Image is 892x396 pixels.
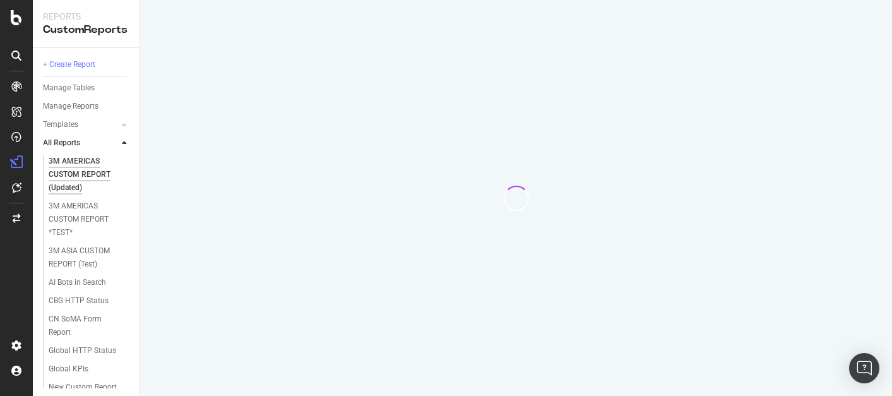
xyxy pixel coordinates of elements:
a: + Create Report [43,58,131,71]
a: CBG HTTP Status [49,294,131,308]
div: CBG HTTP Status [49,294,109,308]
div: 3M AMERICAS CUSTOM REPORT (Updated) [49,155,124,195]
div: 3M AMERICAS CUSTOM REPORT *TEST* [49,200,124,239]
div: CN SoMA Form Report [49,313,119,339]
div: Global KPIs [49,363,88,376]
a: 3M ASIA CUSTOM REPORT (Test) [49,244,131,271]
div: Reports [43,10,129,23]
a: Manage Tables [43,81,131,95]
a: Global KPIs [49,363,131,376]
div: Open Intercom Messenger [849,353,879,383]
div: CustomReports [43,23,129,37]
a: 3M AMERICAS CUSTOM REPORT *TEST* [49,200,131,239]
a: Templates [43,118,118,131]
div: Global HTTP Status [49,344,116,357]
div: AI Bots in Search [49,276,106,289]
a: All Reports [43,136,118,150]
a: Global HTTP Status [49,344,131,357]
a: AI Bots in Search [49,276,131,289]
div: + Create Report [43,58,95,71]
a: 3M AMERICAS CUSTOM REPORT (Updated) [49,155,131,195]
div: Templates [43,118,78,131]
div: Manage Reports [43,100,98,113]
div: All Reports [43,136,80,150]
a: New Custom Report [49,381,131,394]
a: Manage Reports [43,100,131,113]
div: 3M ASIA CUSTOM REPORT (Test) [49,244,122,271]
div: New Custom Report [49,381,117,394]
div: Manage Tables [43,81,95,95]
a: CN SoMA Form Report [49,313,131,339]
